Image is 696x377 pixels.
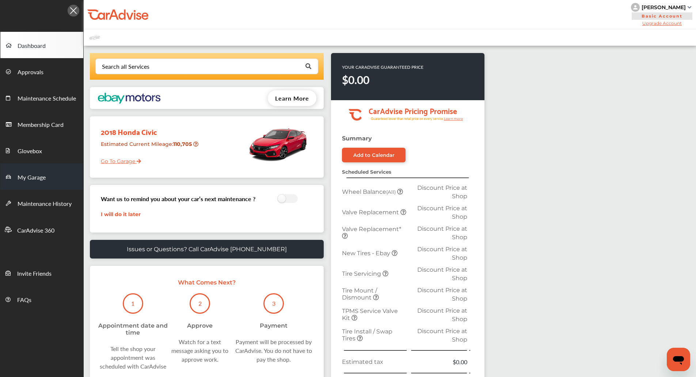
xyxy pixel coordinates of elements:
div: 2018 Honda Civic [95,120,202,138]
span: Valve Replacement* [342,226,401,233]
span: Discount Price at Shop [417,225,467,241]
a: My Garage [0,163,83,190]
p: YOUR CARADVISE GUARANTEED PRICE [342,64,423,70]
img: mobile_12430_st0640_046.jpg [247,120,309,167]
img: placeholder_car.fcab19be.svg [89,33,100,42]
span: Discount Price at Shop [417,205,467,220]
div: Add to Calendar [353,152,395,158]
span: Discount Price at Shop [417,246,467,261]
span: TPMS Service Valve Kit [342,308,398,321]
span: Discount Price at Shop [417,266,467,282]
a: Membership Card [0,111,83,137]
p: 3 [272,299,275,308]
span: Invite Friends [17,269,52,279]
span: FAQs [17,295,31,305]
span: CarAdvise 360 [17,226,54,235]
div: Payment [260,322,288,329]
span: Maintenance Schedule [18,94,76,103]
p: What Comes Next? [97,279,316,286]
td: Estimated tax [340,356,409,368]
span: Membership Card [18,120,64,130]
div: Tell the shop your appointment was scheduled with CarAdvise [97,344,169,371]
span: Valve Replacement [342,209,400,216]
span: Approvals [18,68,43,77]
span: Glovebox [18,147,42,156]
a: Add to Calendar [342,148,406,162]
span: Discount Price at Shop [417,307,467,323]
p: Issues or Questions? Call CarAdvise [PHONE_NUMBER] [127,246,287,253]
strong: Summary [342,135,372,142]
span: Basic Account [632,12,692,20]
span: My Garage [18,173,46,182]
span: Learn More [275,94,309,102]
span: Tire Install / Swap Tires [342,328,392,342]
a: Maintenance Schedule [0,84,83,111]
span: New Tires - Ebay [342,250,392,257]
div: Payment will be processed by CarAdvise. You do not have to pay the shop. [231,338,316,364]
strong: $0.00 [342,72,369,87]
div: Watch for a text message asking you to approve work. [169,338,231,364]
a: Go To Garage [95,152,141,166]
div: Approve [187,322,213,329]
img: sCxJUJ+qAmfqhQGDUl18vwLg4ZYJ6CxN7XmbOMBAAAAAElFTkSuQmCC [688,6,691,8]
h3: Want us to remind you about your car’s next maintenance ? [101,195,255,203]
td: $0.00 [409,356,469,368]
div: Estimated Current Mileage : [95,138,202,157]
span: Wheel Balance [342,188,397,195]
strong: 110,705 [173,141,193,147]
tspan: Guaranteed lower than retail price on every service. [371,116,444,121]
span: Discount Price at Shop [417,287,467,302]
a: Issues or Questions? Call CarAdvise [PHONE_NUMBER] [90,240,324,259]
tspan: CarAdvise Pricing Promise [369,104,457,117]
strong: Scheduled Services [342,169,391,175]
span: Maintenance History [18,199,72,209]
a: Glovebox [0,137,83,163]
p: 2 [198,299,202,308]
small: (All) [386,189,396,195]
a: Approvals [0,58,83,84]
div: [PERSON_NAME] [642,4,686,11]
img: knH8PDtVvWoAbQRylUukY18CTiRevjo20fAtgn5MLBQj4uumYvk2MzTtcAIzfGAtb1XOLVMAvhLuqoNAbL4reqehy0jehNKdM... [631,3,640,12]
span: Upgrade Account [631,20,693,26]
span: Tire Mount / Dismount [342,287,377,301]
div: Appointment date and time [97,322,169,336]
a: I will do it later [101,211,141,218]
span: Tire Servicing [342,270,383,277]
p: 1 [131,299,134,308]
a: Maintenance History [0,190,83,216]
div: Search all Services [102,64,149,69]
span: Dashboard [18,41,46,51]
iframe: Button to launch messaging window [667,348,690,371]
span: Discount Price at Shop [417,184,467,200]
a: Dashboard [0,32,83,58]
img: Icon.5fd9dcc7.svg [68,5,79,16]
tspan: Learn more [444,117,463,121]
span: Discount Price at Shop [417,328,467,343]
